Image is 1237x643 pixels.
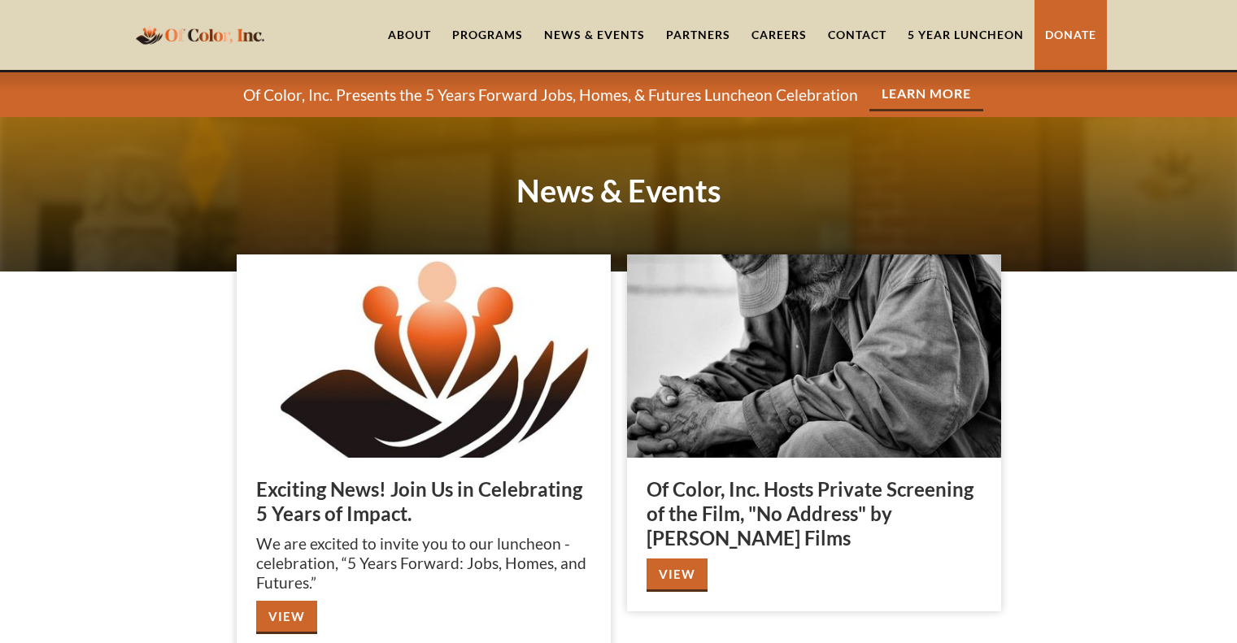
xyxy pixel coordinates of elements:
[516,172,721,209] strong: News & Events
[627,254,1001,458] img: Of Color, Inc. Hosts Private Screening of the Film, "No Address" by Robert Craig Films
[256,477,591,526] h3: Exciting News! Join Us in Celebrating 5 Years of Impact.
[869,78,983,111] a: Learn More
[647,558,708,592] a: View
[243,85,858,105] p: Of Color, Inc. Presents the 5 Years Forward Jobs, Homes, & Futures Luncheon Celebration
[452,27,523,43] div: Programs
[237,254,611,458] img: Exciting News! Join Us in Celebrating 5 Years of Impact.
[647,477,982,550] h3: Of Color, Inc. Hosts Private Screening of the Film, "No Address" by [PERSON_NAME] Films
[256,534,591,593] p: We are excited to invite you to our luncheon - celebration, “5 Years Forward: Jobs, Homes, and Fu...
[256,601,317,634] a: View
